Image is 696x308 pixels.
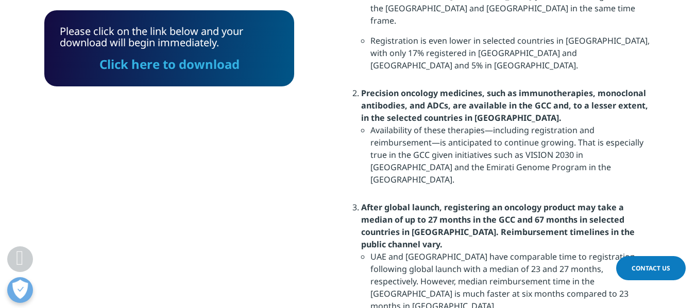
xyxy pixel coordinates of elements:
button: Ouvrir le centre de préférences [7,277,33,303]
strong: After global launch, registering an oncology product may take a median of up to 27 months in the ... [361,202,635,250]
li: Availability of these therapies—including registration and reimbursement—is anticipated to contin... [370,124,652,193]
li: Registration is even lower in selected countries in [GEOGRAPHIC_DATA], with only 17% registered i... [370,34,652,79]
span: Contact Us [632,264,670,273]
strong: Precision oncology medicines, such as immunotherapies, monoclonal antibodies, and ADCs, are avail... [361,87,648,123]
div: Please click on the link below and your download will begin immediately. [60,26,279,71]
a: Contact Us [616,256,686,280]
a: Click here to download [99,56,240,73]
